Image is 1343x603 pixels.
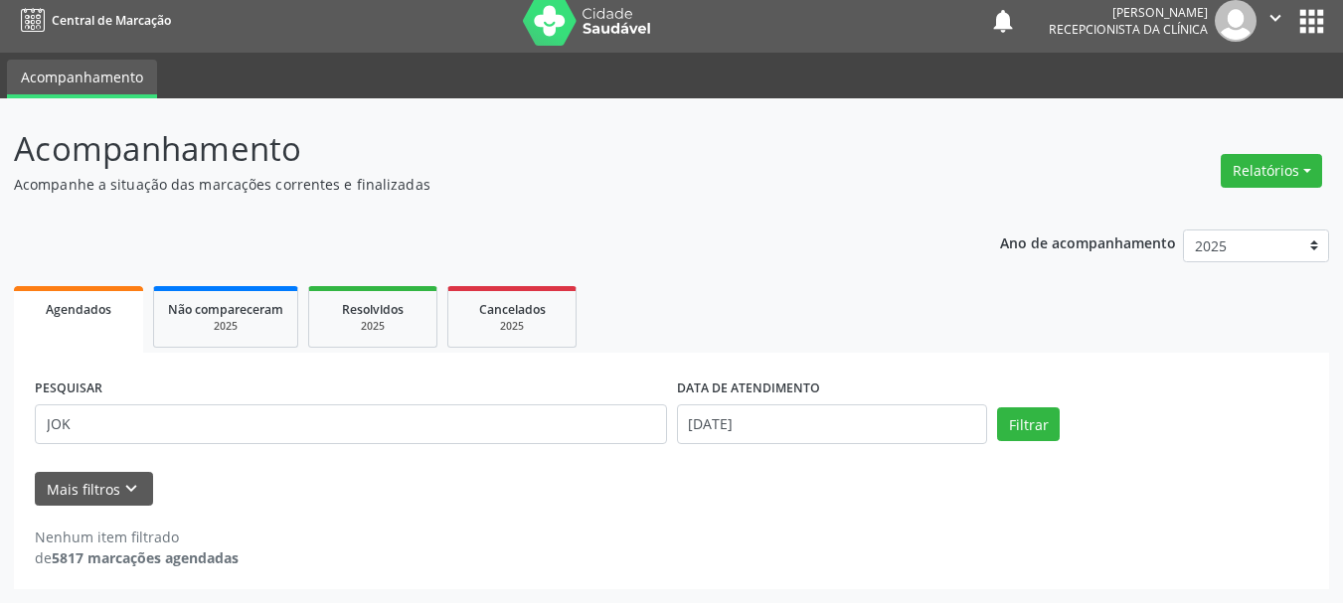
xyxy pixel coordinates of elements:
[35,404,667,444] input: Nome, CNS
[342,301,404,318] span: Resolvidos
[14,124,934,174] p: Acompanhamento
[52,12,171,29] span: Central de Marcação
[1264,7,1286,29] i: 
[1049,21,1208,38] span: Recepcionista da clínica
[168,319,283,334] div: 2025
[46,301,111,318] span: Agendados
[677,404,988,444] input: Selecione um intervalo
[35,472,153,507] button: Mais filtroskeyboard_arrow_down
[120,478,142,500] i: keyboard_arrow_down
[35,547,239,568] div: de
[323,319,422,334] div: 2025
[14,4,171,37] a: Central de Marcação
[7,60,157,98] a: Acompanhamento
[1221,154,1322,188] button: Relatórios
[989,7,1017,35] button: notifications
[997,407,1060,441] button: Filtrar
[168,301,283,318] span: Não compareceram
[1000,229,1176,254] p: Ano de acompanhamento
[14,174,934,195] p: Acompanhe a situação das marcações correntes e finalizadas
[35,527,239,547] div: Nenhum item filtrado
[1294,4,1329,39] button: apps
[35,374,102,404] label: PESQUISAR
[1049,4,1208,21] div: [PERSON_NAME]
[462,319,562,334] div: 2025
[479,301,546,318] span: Cancelados
[677,374,820,404] label: DATA DE ATENDIMENTO
[52,548,239,567] strong: 5817 marcações agendadas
